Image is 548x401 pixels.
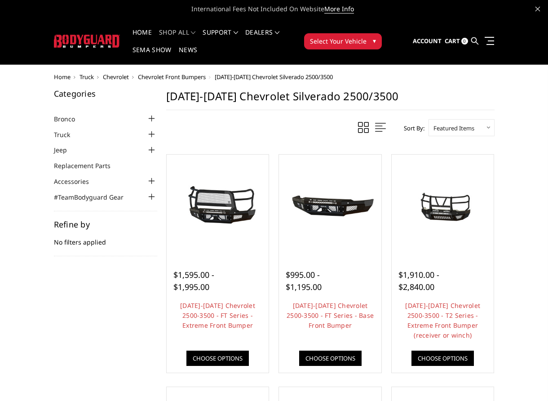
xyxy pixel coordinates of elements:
[54,73,71,81] a: Home
[373,36,376,45] span: ▾
[54,114,86,124] a: Bronco
[180,301,255,330] a: [DATE]-[DATE] Chevrolet 2500-3500 - FT Series - Extreme Front Bumper
[133,47,172,64] a: SEMA Show
[103,73,129,81] a: Chevrolet
[405,301,480,339] a: [DATE]-[DATE] Chevrolet 2500-3500 - T2 Series - Extreme Front Bumper (receiver or winch)
[54,35,120,48] img: BODYGUARD BUMPERS
[173,269,214,292] span: $1,595.00 - $1,995.00
[299,351,362,366] a: Choose Options
[179,47,197,64] a: News
[54,220,157,228] h5: Refine by
[398,269,439,292] span: $1,910.00 - $2,840.00
[54,161,122,170] a: Replacement Parts
[310,36,367,46] span: Select Your Vehicle
[461,38,468,45] span: 0
[54,192,135,202] a: #TeamBodyguard Gear
[169,157,267,255] a: 2024-2025 Chevrolet 2500-3500 - FT Series - Extreme Front Bumper 2024-2025 Chevrolet 2500-3500 - ...
[215,73,333,81] span: [DATE]-[DATE] Chevrolet Silverado 2500/3500
[186,351,249,366] a: Choose Options
[445,29,468,53] a: Cart 0
[281,183,379,229] img: 2024-2025 Chevrolet 2500-3500 - FT Series - Base Front Bumper
[281,157,379,255] a: 2024-2025 Chevrolet 2500-3500 - FT Series - Base Front Bumper 2024-2025 Chevrolet 2500-3500 - FT ...
[245,29,279,47] a: Dealers
[304,33,382,49] button: Select Your Vehicle
[54,89,157,98] h5: Categories
[54,130,81,139] a: Truck
[54,220,157,256] div: No filters applied
[286,269,322,292] span: $995.00 - $1,195.00
[399,121,424,135] label: Sort By:
[54,145,78,155] a: Jeep
[203,29,238,47] a: Support
[54,177,100,186] a: Accessories
[133,29,152,47] a: Home
[287,301,374,330] a: [DATE]-[DATE] Chevrolet 2500-3500 - FT Series - Base Front Bumper
[413,29,442,53] a: Account
[138,73,206,81] a: Chevrolet Front Bumpers
[80,73,94,81] a: Truck
[394,183,492,229] img: 2024-2025 Chevrolet 2500-3500 - T2 Series - Extreme Front Bumper (receiver or winch)
[413,37,442,45] span: Account
[159,29,195,47] a: shop all
[411,351,474,366] a: Choose Options
[169,183,267,229] img: 2024-2025 Chevrolet 2500-3500 - FT Series - Extreme Front Bumper
[324,4,354,13] a: More Info
[394,157,492,255] a: 2024-2025 Chevrolet 2500-3500 - T2 Series - Extreme Front Bumper (receiver or winch) 2024-2025 Ch...
[166,89,495,110] h1: [DATE]-[DATE] Chevrolet Silverado 2500/3500
[445,37,460,45] span: Cart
